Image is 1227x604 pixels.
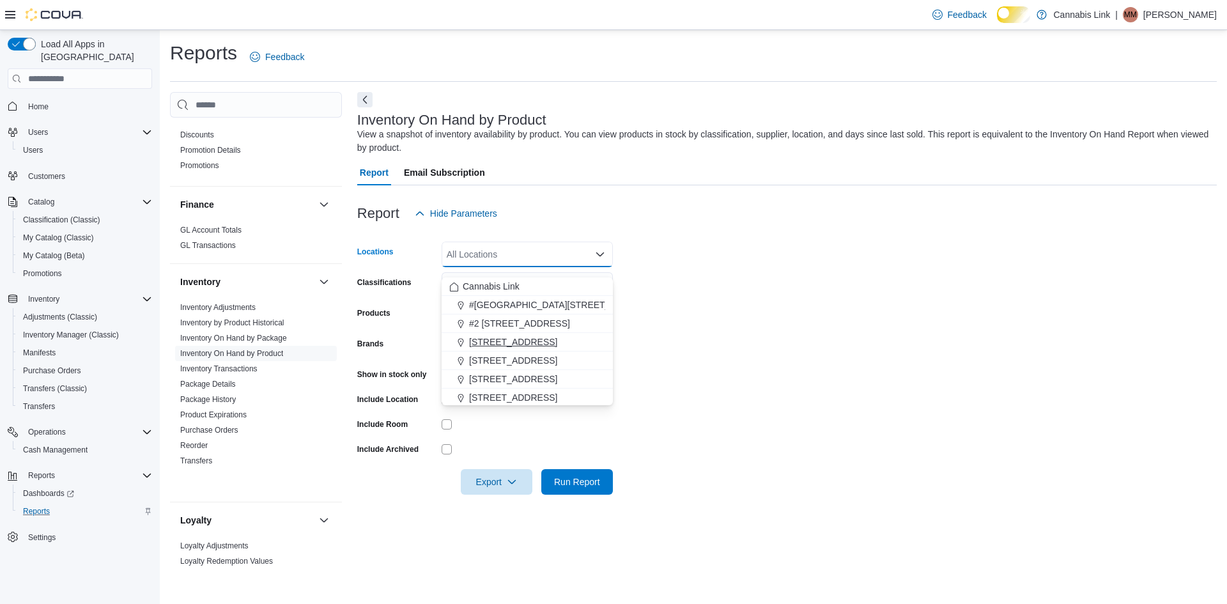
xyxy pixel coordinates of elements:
button: Run Report [541,469,613,495]
a: Feedback [927,2,992,27]
a: Home [23,99,54,114]
span: Feedback [265,50,304,63]
button: Transfers [13,398,157,415]
button: [STREET_ADDRESS] [442,370,613,389]
div: Inventory [170,300,342,502]
h3: Inventory [180,275,220,288]
button: Users [13,141,157,159]
a: Cash Management [18,442,93,458]
button: Adjustments (Classic) [13,308,157,326]
span: My Catalog (Classic) [23,233,94,243]
span: Dashboards [23,488,74,499]
span: [STREET_ADDRESS] [469,336,557,348]
span: Product Expirations [180,410,247,420]
label: Show in stock only [357,369,427,380]
a: Dashboards [18,486,79,501]
span: Operations [28,427,66,437]
span: Classification (Classic) [18,212,152,228]
button: Reports [23,468,60,483]
span: Inventory Manager (Classic) [18,327,152,343]
span: Discounts [180,130,214,140]
a: Manifests [18,345,61,360]
span: Adjustments (Classic) [23,312,97,322]
a: Transfers (Classic) [18,381,92,396]
a: Purchase Orders [180,426,238,435]
h3: Finance [180,198,214,211]
span: Promotions [18,266,152,281]
span: [STREET_ADDRESS] [469,391,557,404]
span: [STREET_ADDRESS] [469,373,557,385]
span: Transfers (Classic) [18,381,152,396]
a: Inventory Adjustments [180,303,256,312]
a: Package Details [180,380,236,389]
span: Inventory [23,291,152,307]
span: Reports [28,470,55,481]
span: GL Account Totals [180,225,242,235]
p: | [1115,7,1118,22]
button: Inventory [23,291,65,307]
button: Finance [180,198,314,211]
a: Inventory Transactions [180,364,258,373]
span: Catalog [23,194,152,210]
span: Cash Management [18,442,152,458]
button: Inventory [316,274,332,290]
span: Package History [180,394,236,405]
img: Cova [26,8,83,21]
button: Operations [3,423,157,441]
span: #2 [STREET_ADDRESS] [469,317,570,330]
button: Finance [316,197,332,212]
button: Close list of options [595,249,605,259]
p: [PERSON_NAME] [1143,7,1217,22]
button: Users [3,123,157,141]
span: Purchase Orders [18,363,152,378]
button: Cash Management [13,441,157,459]
span: Customers [23,168,152,184]
span: Hide Parameters [430,207,497,220]
span: Promotions [23,268,62,279]
input: Dark Mode [997,6,1031,23]
button: Cannabis Link [442,277,613,296]
span: Inventory Transactions [180,364,258,374]
span: Users [18,143,152,158]
span: My Catalog (Beta) [18,248,152,263]
button: Users [23,125,53,140]
button: My Catalog (Classic) [13,229,157,247]
a: Purchase Orders [18,363,86,378]
a: Customers [23,169,70,184]
a: My Catalog (Classic) [18,230,99,245]
span: Email Subscription [404,160,485,185]
button: Reports [13,502,157,520]
span: Purchase Orders [180,425,238,435]
span: [STREET_ADDRESS] [469,354,557,367]
span: Loyalty Adjustments [180,541,249,551]
label: Locations [357,247,394,257]
h1: Reports [170,40,237,66]
span: Promotion Details [180,145,241,155]
button: Loyalty [180,514,314,527]
button: Inventory [180,275,314,288]
a: Discounts [180,130,214,139]
span: Adjustments (Classic) [18,309,152,325]
span: Settings [23,529,152,545]
a: Reports [18,504,55,519]
span: Manifests [23,348,56,358]
span: Catalog [28,197,54,207]
div: Finance [170,222,342,263]
button: Purchase Orders [13,362,157,380]
button: Manifests [13,344,157,362]
button: Catalog [3,193,157,211]
a: Classification (Classic) [18,212,105,228]
a: Loyalty Adjustments [180,541,249,550]
span: GL Transactions [180,240,236,251]
button: #[GEOGRAPHIC_DATA][STREET_ADDRESS] [442,296,613,314]
span: Loyalty Redemption Values [180,556,273,566]
span: Reports [18,504,152,519]
button: Home [3,97,157,115]
button: [STREET_ADDRESS] [442,389,613,407]
button: Next [357,92,373,107]
a: Inventory On Hand by Product [180,349,283,358]
span: Transfers [180,456,212,466]
button: [STREET_ADDRESS] [442,352,613,370]
span: Settings [28,532,56,543]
